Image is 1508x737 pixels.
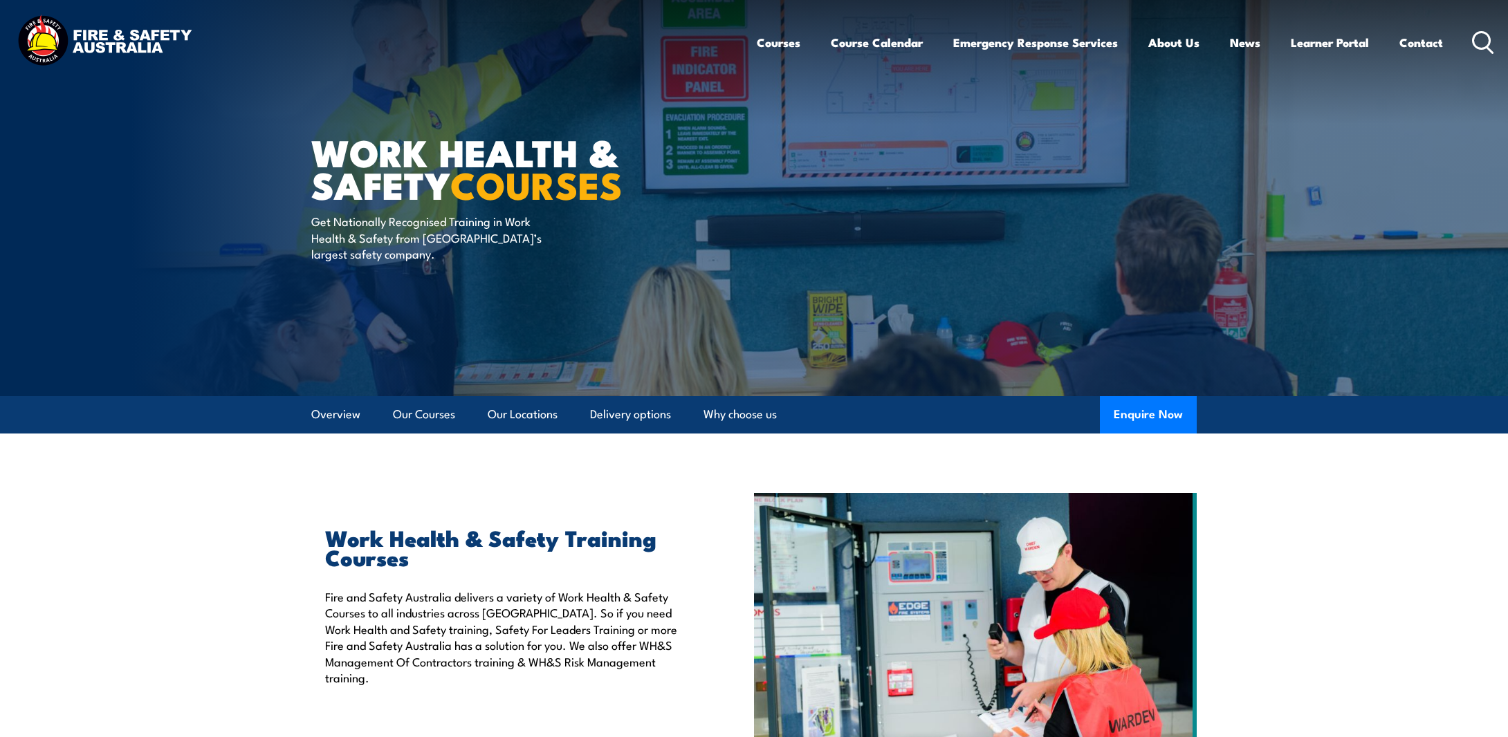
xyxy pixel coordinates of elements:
a: Overview [311,396,360,433]
a: Our Courses [393,396,455,433]
h2: Work Health & Safety Training Courses [325,528,690,566]
a: Contact [1399,24,1443,61]
a: Emergency Response Services [953,24,1118,61]
p: Get Nationally Recognised Training in Work Health & Safety from [GEOGRAPHIC_DATA]’s largest safet... [311,213,564,261]
button: Enquire Now [1100,396,1197,433]
a: Learner Portal [1291,24,1369,61]
a: Delivery options [590,396,671,433]
a: News [1230,24,1260,61]
strong: COURSES [450,155,623,212]
p: Fire and Safety Australia delivers a variety of Work Health & Safety Courses to all industries ac... [325,588,690,685]
a: Our Locations [488,396,558,433]
h1: Work Health & Safety [311,136,653,200]
a: Course Calendar [831,24,923,61]
a: Why choose us [704,396,777,433]
a: About Us [1148,24,1199,61]
a: Courses [757,24,800,61]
